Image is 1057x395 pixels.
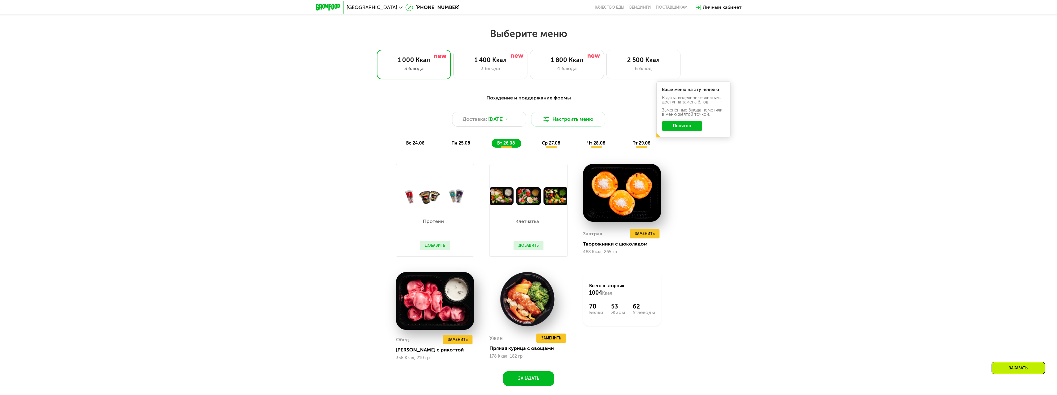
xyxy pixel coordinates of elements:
span: вс 24.08 [406,141,425,146]
button: Добавить [514,241,543,250]
button: Добавить [420,241,450,250]
div: 53 [611,303,625,310]
div: 178 Ккал, 182 гр [489,354,568,359]
div: Похудение и поддержание формы [346,94,711,102]
button: Заказать [503,371,554,386]
button: Заменить [443,335,472,344]
button: Настроить меню [531,112,605,127]
div: Обед [396,335,409,344]
div: 1 000 Ккал [383,56,444,64]
div: 338 Ккал, 210 гр [396,355,474,360]
span: [DATE] [488,116,504,123]
div: Ужин [489,334,503,343]
div: Углеводы [633,310,655,315]
button: Заменить [630,229,660,238]
div: [PERSON_NAME] с рикоттой [396,347,479,353]
div: 6 блюд [613,65,674,72]
span: Заменить [635,231,655,237]
div: В даты, выделенные желтым, доступна замена блюд. [662,96,725,104]
div: 4 блюда [536,65,597,72]
a: Качество еды [595,5,624,10]
div: 1 800 Ккал [536,56,597,64]
button: Понятно [662,121,702,131]
span: Заменить [448,337,468,343]
div: Ваше меню на эту неделю [662,88,725,92]
a: Вендинги [629,5,651,10]
div: Творожники с шоколадом [583,241,666,247]
span: вт 26.08 [497,141,515,146]
a: [PHONE_NUMBER] [406,4,460,11]
div: 70 [589,303,603,310]
h2: Выберите меню [20,27,1037,40]
span: ср 27.08 [542,141,560,146]
div: Пряная курица с овощами [489,345,572,351]
button: Заменить [536,334,566,343]
span: [GEOGRAPHIC_DATA] [347,5,397,10]
div: 1 400 Ккал [460,56,521,64]
span: пт 29.08 [632,141,651,146]
div: Всего в вторник [589,283,655,296]
div: Завтрак [583,229,602,238]
p: Клетчатка [514,219,540,224]
p: Протеин [420,219,447,224]
div: Заменённые блюда пометили в меню жёлтой точкой. [662,108,725,117]
span: Доставка: [463,116,487,123]
div: 62 [633,303,655,310]
span: 1004 [589,289,602,296]
div: 2 500 Ккал [613,56,674,64]
div: 3 блюда [460,65,521,72]
div: поставщикам [656,5,688,10]
span: Заменить [541,335,561,341]
div: Жиры [611,310,625,315]
span: Ккал [602,291,612,296]
div: Заказать [992,362,1045,374]
div: Белки [589,310,603,315]
div: 488 Ккал, 265 гр [583,250,661,254]
div: Личный кабинет [703,4,742,11]
span: пн 25.08 [452,141,470,146]
div: 3 блюда [383,65,444,72]
span: чт 28.08 [587,141,605,146]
